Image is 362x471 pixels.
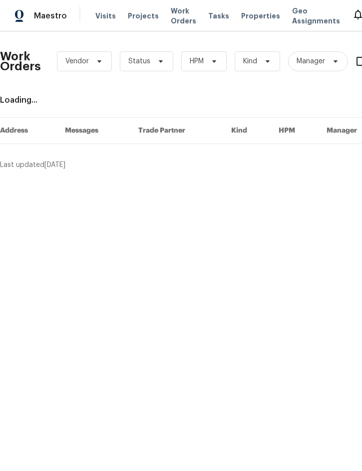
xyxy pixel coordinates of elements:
span: Manager [297,56,325,66]
span: Visits [95,11,116,21]
span: Work Orders [171,6,196,26]
th: HPM [271,118,319,144]
th: Kind [223,118,271,144]
span: Properties [241,11,280,21]
span: Geo Assignments [292,6,340,26]
span: Kind [243,56,257,66]
th: Trade Partner [130,118,224,144]
span: Tasks [208,12,229,19]
span: Vendor [65,56,89,66]
th: Messages [57,118,130,144]
span: Maestro [34,11,67,21]
span: [DATE] [44,161,65,168]
span: HPM [190,56,204,66]
span: Status [128,56,150,66]
span: Projects [128,11,159,21]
